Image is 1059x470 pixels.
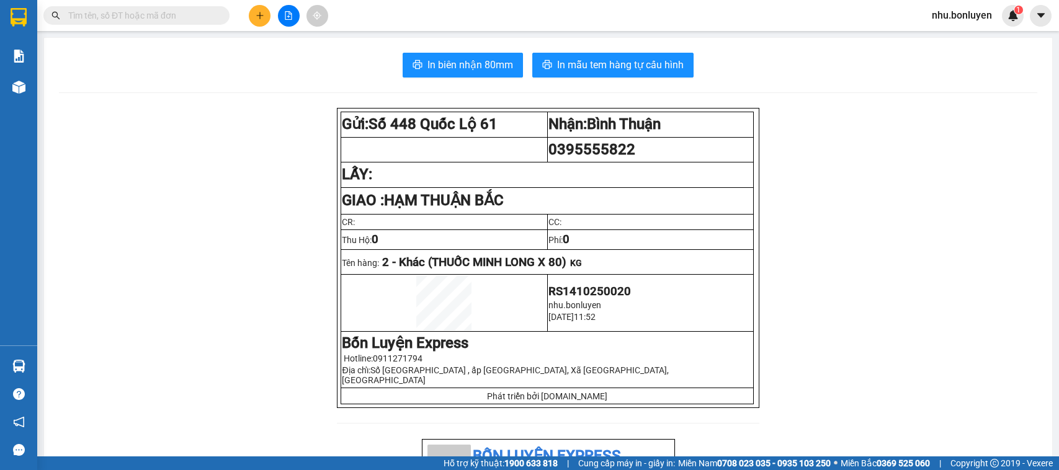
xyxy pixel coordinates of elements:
span: aim [313,11,321,20]
span: [DATE] [548,312,574,322]
strong: Bốn Luyện Express [342,334,468,352]
span: Hỗ trợ kỹ thuật: [444,456,558,470]
span: search [51,11,60,20]
td: Phí: [547,230,753,250]
button: caret-down [1030,5,1052,27]
span: Địa chỉ: [342,365,668,385]
span: HẠM THUẬN BẮC [384,192,504,209]
span: caret-down [1035,10,1047,21]
span: 1 [1016,6,1021,14]
td: Thu Hộ: [341,230,547,250]
td: CR: [341,215,547,230]
span: Bình Thuận [587,115,661,133]
span: KG [570,258,582,268]
input: Tìm tên, số ĐT hoặc mã đơn [68,9,215,22]
sup: 1 [1014,6,1023,14]
p: Tên hàng: [342,255,752,269]
span: 2 - Khác (THUỐC MINH LONG X 80) [382,255,566,269]
span: 0395555822 [548,141,635,158]
span: Số [GEOGRAPHIC_DATA] , ấp [GEOGRAPHIC_DATA], Xã [GEOGRAPHIC_DATA], [GEOGRAPHIC_DATA] [342,365,668,385]
span: copyright [990,459,999,468]
td: CC: [547,215,753,230]
strong: Nhận: [548,115,661,133]
span: RS1410250020 [548,285,631,298]
span: question-circle [13,388,25,400]
span: message [13,444,25,456]
li: Bốn Luyện Express [427,445,669,468]
span: printer [542,60,552,71]
span: file-add [284,11,293,20]
img: warehouse-icon [12,360,25,373]
span: Miền Nam [678,456,831,470]
button: aim [306,5,328,27]
strong: LẤY: [342,166,372,183]
span: Hotline: [344,353,422,363]
img: warehouse-icon [12,81,25,94]
span: ⚪️ [834,461,838,466]
span: In mẫu tem hàng tự cấu hình [557,57,684,73]
button: file-add [278,5,300,27]
span: 0911271794 [373,353,422,363]
strong: 1900 633 818 [504,458,558,468]
span: 0 [563,233,570,246]
strong: Gửi: [342,115,498,133]
span: nhu.bonluyen [922,7,1002,23]
span: plus [256,11,264,20]
button: printerIn mẫu tem hàng tự cấu hình [532,53,694,78]
strong: GIAO : [342,192,504,209]
span: 11:52 [574,312,596,322]
button: plus [249,5,270,27]
span: | [939,456,941,470]
span: printer [413,60,422,71]
span: | [567,456,569,470]
button: printerIn biên nhận 80mm [403,53,523,78]
img: icon-new-feature [1008,10,1019,21]
strong: 0369 525 060 [877,458,930,468]
span: 0 [372,233,378,246]
img: logo-vxr [11,8,27,27]
span: Miền Bắc [841,456,930,470]
strong: 0708 023 035 - 0935 103 250 [717,458,831,468]
span: Cung cấp máy in - giấy in: [578,456,675,470]
td: Phát triển bởi [DOMAIN_NAME] [341,388,753,404]
span: Số 448 Quốc Lộ 61 [369,115,498,133]
span: notification [13,416,25,428]
span: nhu.bonluyen [548,300,601,310]
img: solution-icon [12,50,25,63]
span: In biên nhận 80mm [427,57,513,73]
